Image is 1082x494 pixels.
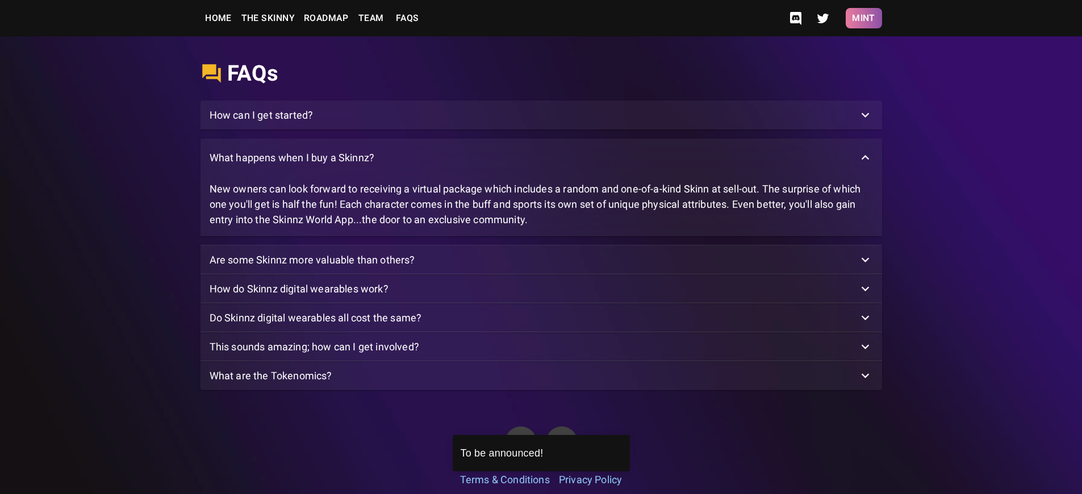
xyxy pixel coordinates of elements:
[210,310,422,325] p: Do Skinnz digital wearables all cost the same?
[227,60,278,87] h4: FAQs
[210,107,314,123] p: How can I get started?
[200,274,882,303] div: How do Skinnz digital wearables work?
[389,7,425,30] a: FAQs
[210,339,419,354] p: This sounds amazing; how can I get involved?
[200,332,882,361] div: This sounds amazing; how can I get involved?
[846,8,882,28] button: Mint
[200,245,882,274] div: Are some Skinnz more valuable than others?
[200,139,882,177] div: What happens when I buy a Skinnz?
[210,150,375,165] p: What happens when I buy a Skinnz?
[200,101,882,129] div: How can I get started?
[200,361,882,390] div: What are the Tokenomics?
[237,7,300,30] a: The Skinny
[210,281,388,296] p: How do Skinnz digital wearables work?
[200,303,882,332] div: Do Skinnz digital wearables all cost the same?
[353,7,389,30] a: Team
[210,368,332,383] p: What are the Tokenomics?
[461,446,622,461] div: To be announced!
[210,252,415,267] p: Are some Skinnz more valuable than others?
[200,7,237,30] a: Home
[299,7,353,30] a: Roadmap
[210,181,873,227] p: New owners can look forward to receiving a virtual package which includes a random and one-of-a-k...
